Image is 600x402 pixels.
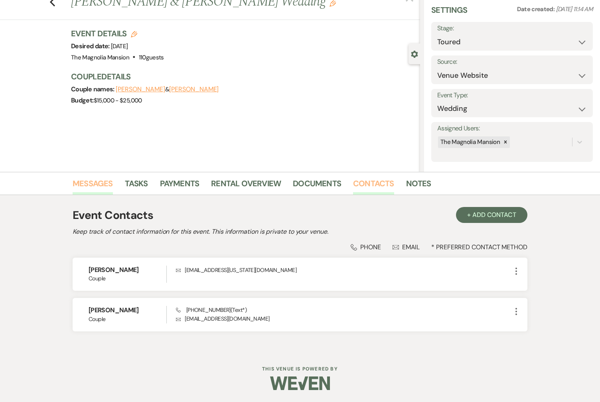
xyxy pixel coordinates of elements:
[456,207,527,223] button: + Add Contact
[437,90,587,101] label: Event Type:
[176,266,511,274] p: [EMAIL_ADDRESS][US_STATE][DOMAIN_NAME]
[89,274,166,283] span: Couple
[438,136,501,148] div: The Magnolia Mansion
[73,177,113,195] a: Messages
[73,243,527,251] div: * Preferred Contact Method
[351,243,381,251] div: Phone
[139,53,164,61] span: 110 guests
[211,177,281,195] a: Rental Overview
[176,314,511,323] p: [EMAIL_ADDRESS][DOMAIN_NAME]
[169,86,219,93] button: [PERSON_NAME]
[116,85,219,93] span: &
[71,28,164,39] h3: Event Details
[71,42,111,50] span: Desired date:
[437,23,587,34] label: Stage:
[406,177,431,195] a: Notes
[293,177,341,195] a: Documents
[431,4,468,22] h3: Settings
[176,306,247,313] span: [PHONE_NUMBER] (Text*)
[73,227,527,236] h2: Keep track of contact information for this event. This information is private to your venue.
[89,266,166,274] h6: [PERSON_NAME]
[270,369,330,397] img: Weven Logo
[71,96,94,104] span: Budget:
[71,53,129,61] span: The Magnolia Mansion
[71,85,116,93] span: Couple names:
[94,97,142,104] span: $15,000 - $25,000
[393,243,420,251] div: Email
[517,5,556,13] span: Date created:
[71,71,412,82] h3: Couple Details
[125,177,148,195] a: Tasks
[89,306,166,315] h6: [PERSON_NAME]
[437,56,587,68] label: Source:
[556,5,593,13] span: [DATE] 11:14 AM
[411,50,418,57] button: Close lead details
[73,207,153,224] h1: Event Contacts
[111,42,128,50] span: [DATE]
[353,177,394,195] a: Contacts
[437,123,587,134] label: Assigned Users:
[160,177,199,195] a: Payments
[116,86,165,93] button: [PERSON_NAME]
[89,315,166,323] span: Couple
